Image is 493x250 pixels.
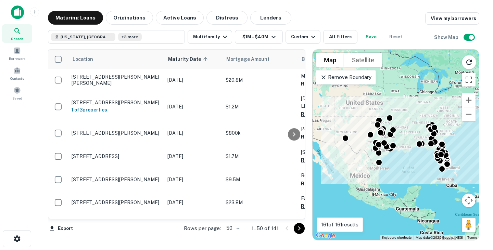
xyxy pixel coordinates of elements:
[167,129,219,137] p: [DATE]
[459,195,493,228] iframe: Chat Widget
[106,11,153,25] button: Originations
[222,50,298,69] th: Mortgage Amount
[164,50,222,69] th: Maturity Date
[344,53,382,67] button: Show satellite imagery
[68,50,164,69] th: Location
[12,95,22,101] span: Saved
[72,55,93,63] span: Location
[320,73,371,81] p: Remove Boundary
[301,156,356,164] button: Request Borrower Info
[462,194,476,207] button: Map camera controls
[462,93,476,107] button: Zoom in
[462,73,476,87] button: Toggle fullscreen view
[226,129,294,137] p: $800k
[301,72,369,80] p: Midwood Gardens LLC
[11,36,23,41] span: Search
[226,55,278,63] span: Mortgage Amount
[72,106,161,114] h6: 1 of 3 properties
[11,5,24,19] img: capitalize-icon.png
[10,76,24,81] span: Contacts
[301,148,369,156] p: [STREET_ADDRESS] LLC
[167,176,219,183] p: [DATE]
[2,24,32,43] a: Search
[167,76,219,84] p: [DATE]
[167,103,219,110] p: [DATE]
[167,153,219,160] p: [DATE]
[226,199,294,206] p: $23.8M
[360,30,382,44] button: Save your search to get updates of matches that match your search criteria.
[9,56,25,61] span: Borrowers
[168,55,210,63] span: Maturity Date
[316,53,344,67] button: Show street map
[301,172,369,179] p: Bella Oaks LLC
[301,80,356,88] button: Request Borrower Info
[48,223,75,234] button: Export
[226,153,294,160] p: $1.7M
[385,30,407,44] button: Reset
[167,199,219,206] p: [DATE]
[302,55,338,63] span: Borrower Name
[250,11,291,25] button: Lenders
[301,125,369,133] p: Pocket Pair Properties LLC
[226,76,294,84] p: $20.8M
[72,130,161,136] p: [STREET_ADDRESS][PERSON_NAME]
[252,224,279,233] p: 1–50 of 141
[206,11,248,25] button: Distress
[72,74,161,86] p: [STREET_ADDRESS][PERSON_NAME][PERSON_NAME]
[382,235,412,240] button: Keyboard shortcuts
[2,44,32,63] a: Borrowers
[467,236,477,239] a: Terms (opens in new tab)
[434,34,459,41] h6: Show Map
[226,103,294,110] p: $1.2M
[314,231,337,240] a: Open this area in Google Maps (opens a new window)
[156,11,204,25] button: Active Loans
[2,64,32,82] a: Contacts
[184,224,221,233] p: Rows per page:
[301,195,369,202] p: Fairfield Paradise Oaks LP
[301,217,369,232] p: Coro [MEDICAL_DATA] TIC LLC
[416,236,463,239] span: Map data ©2025 Google, INEGI
[301,110,356,118] button: Request Borrower Info
[48,11,103,25] button: Maturing Loans
[72,176,161,183] p: [STREET_ADDRESS][PERSON_NAME]
[224,223,241,233] div: 50
[314,231,337,240] img: Google
[122,34,138,40] span: +3 more
[72,199,161,206] p: [STREET_ADDRESS][PERSON_NAME]
[321,221,358,229] p: 161 of 161 results
[294,223,305,234] button: Go to next page
[323,30,357,44] button: All Filters
[462,55,476,69] button: Reload search area
[188,30,232,44] button: Multifamily
[301,133,356,141] button: Request Borrower Info
[301,202,356,210] button: Request Borrower Info
[286,30,320,44] button: Custom
[61,34,112,40] span: [US_STATE], [GEOGRAPHIC_DATA]
[72,100,161,106] p: [STREET_ADDRESS][PERSON_NAME]
[226,176,294,183] p: $9.5M
[301,180,356,188] button: Request Borrower Info
[301,95,369,110] p: [DATE] Property Development LLC
[425,12,479,25] a: View my borrowers
[235,30,283,44] button: $1M - $40M
[2,84,32,102] a: Saved
[48,30,185,44] button: [US_STATE], [GEOGRAPHIC_DATA]+3 more
[72,153,161,159] p: [STREET_ADDRESS]
[313,50,479,240] div: 0 0
[462,107,476,121] button: Zoom out
[291,33,317,41] div: Custom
